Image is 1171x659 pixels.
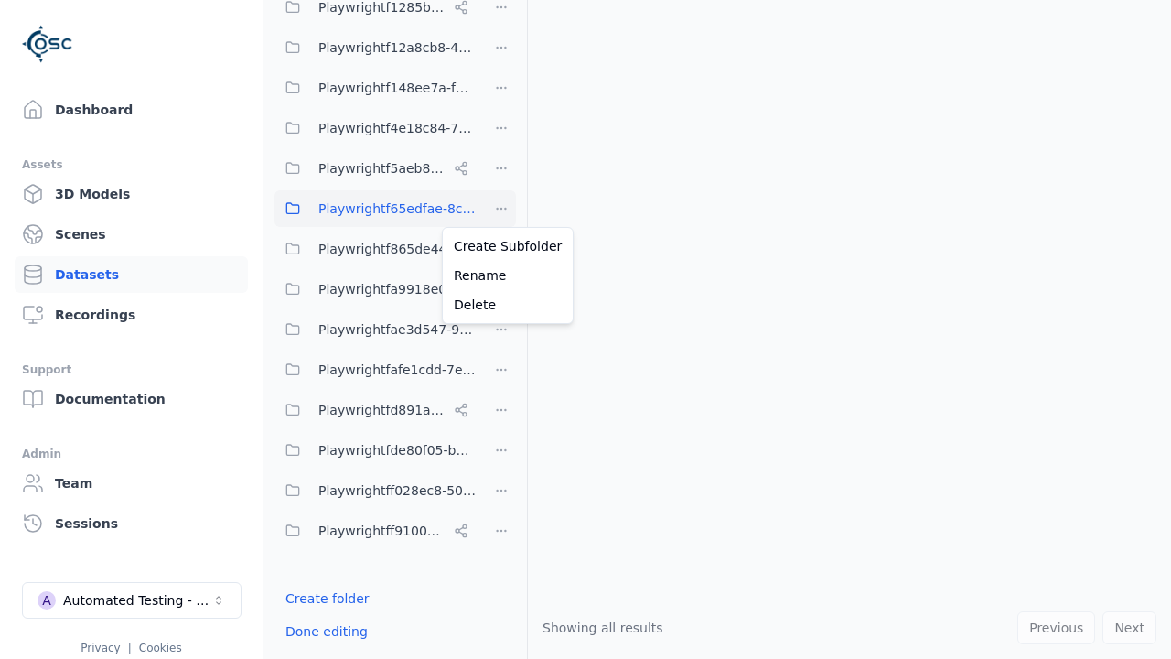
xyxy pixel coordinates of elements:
[446,261,569,290] a: Rename
[446,232,569,261] a: Create Subfolder
[446,290,569,319] a: Delete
